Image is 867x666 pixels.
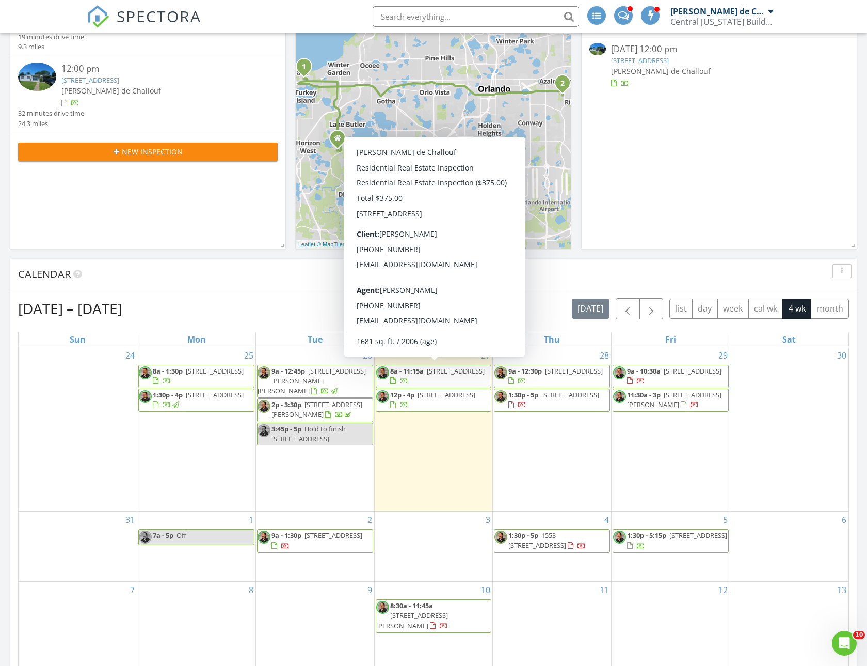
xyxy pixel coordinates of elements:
a: Saturday [780,332,798,347]
div: 6703 Merrick Blvd., Windermere FL 34786 [338,138,344,144]
a: Leaflet [298,241,315,247]
a: Go to August 24, 2025 [123,347,137,364]
a: 11:30a - 3p [STREET_ADDRESS][PERSON_NAME] [627,390,721,409]
span: 12p - 4p [390,390,414,399]
a: 9a - 1:30p [STREET_ADDRESS] [257,529,373,552]
a: Go to September 7, 2025 [128,582,137,598]
span: 8a - 11:15a [390,366,424,376]
a: Go to September 6, 2025 [840,512,848,528]
a: 8a - 1:30p [STREET_ADDRESS] [153,366,244,385]
span: Hold to finish [STREET_ADDRESS] [271,424,346,443]
a: 9a - 12:30p [STREET_ADDRESS] [494,365,610,388]
td: Go to August 27, 2025 [374,347,493,512]
td: Go to August 31, 2025 [19,512,137,582]
span: 9a - 12:30p [508,366,542,376]
span: 10 [853,631,865,639]
span: 1:30p - 5p [508,531,538,540]
span: 7a - 5p [153,531,173,540]
td: Go to August 24, 2025 [19,347,137,512]
img: 9352933%2Fcover_photos%2FCH2Pi2R6h1RTDzPSU2ev%2Fsmall.jpg [18,63,56,91]
span: 1:30p - 5p [508,390,538,399]
a: 11:30a - 3p [STREET_ADDRESS][PERSON_NAME] [613,389,729,412]
img: luz.png [376,601,389,614]
img: luz.png [139,366,152,379]
img: luz.png [613,366,626,379]
span: Calendar [18,267,71,281]
span: [STREET_ADDRESS] [427,366,485,376]
button: list [669,299,693,319]
a: Go to August 26, 2025 [361,347,374,364]
a: 8:30a - 11:45a [STREET_ADDRESS][PERSON_NAME] [376,601,448,630]
td: Go to September 6, 2025 [730,512,848,582]
div: 32 minutes drive time [18,109,84,118]
span: [STREET_ADDRESS][PERSON_NAME][PERSON_NAME] [258,366,366,395]
a: 1:30p - 5p 1553 [STREET_ADDRESS] [494,529,610,552]
span: [STREET_ADDRESS] [186,390,244,399]
a: 8a - 1:30p [STREET_ADDRESS] [138,365,254,388]
span: [STREET_ADDRESS][PERSON_NAME] [376,611,448,630]
img: 9352933%2Fcover_photos%2FCH2Pi2R6h1RTDzPSU2ev%2Fsmall.jpg [589,43,606,55]
a: 9a - 1:30p [STREET_ADDRESS] [271,531,362,550]
a: Thursday [542,332,562,347]
button: cal wk [748,299,783,319]
img: luz.png [376,366,389,379]
a: © OpenStreetMap contributors [346,241,423,247]
img: luz.png [258,400,270,413]
button: New Inspection [18,143,278,161]
a: 8a - 11:15a [STREET_ADDRESS] [390,366,485,385]
button: [DATE] [572,299,609,319]
div: 312 W Hull Ave , Oakland, FL 34760 [304,66,310,72]
span: [STREET_ADDRESS] [541,390,599,399]
span: [STREET_ADDRESS] [304,531,362,540]
span: [STREET_ADDRESS] [545,366,603,376]
span: 2p - 3:30p [271,400,301,409]
button: month [811,299,849,319]
span: [STREET_ADDRESS] [418,390,475,399]
a: 9a - 10:30a [STREET_ADDRESS] [627,366,721,385]
img: luz.png [258,366,270,379]
span: Off [176,531,186,540]
span: 1:30p - 4p [153,390,183,399]
i: 2 [560,80,565,87]
td: Go to September 4, 2025 [493,512,612,582]
button: day [692,299,718,319]
h2: [DATE] – [DATE] [18,298,122,319]
a: [STREET_ADDRESS] [611,56,669,65]
a: Friday [663,332,678,347]
a: Go to August 30, 2025 [835,347,848,364]
span: [STREET_ADDRESS] [669,531,727,540]
a: Go to September 5, 2025 [721,512,730,528]
span: [PERSON_NAME] de Challouf [611,66,711,76]
a: Sunday [68,332,88,347]
a: [DATE] 12:00 pm [STREET_ADDRESS] [PERSON_NAME] de Challouf [589,43,849,89]
a: Go to September 2, 2025 [365,512,374,528]
img: luz.png [494,366,507,379]
i: 1 [302,64,306,71]
img: luz.png [139,390,152,403]
span: [STREET_ADDRESS][PERSON_NAME] [627,390,721,409]
a: Go to August 28, 2025 [598,347,611,364]
a: 9a - 12:30p [STREET_ADDRESS] [508,366,603,385]
a: SPECTORA [87,14,201,36]
a: 1:30p - 4p [STREET_ADDRESS] [138,389,254,412]
td: Go to August 25, 2025 [137,347,256,512]
a: Monday [185,332,208,347]
div: [DATE] 12:00 pm [611,43,827,56]
img: luz.png [139,531,152,544]
input: Search everything... [373,6,579,27]
a: Wednesday [423,332,444,347]
img: luz.png [494,531,507,544]
a: Go to August 25, 2025 [242,347,255,364]
span: [STREET_ADDRESS] [664,366,721,376]
span: [STREET_ADDRESS][PERSON_NAME] [271,400,362,419]
button: Previous [616,298,640,319]
span: 3:45p - 5p [271,424,301,433]
a: Go to September 1, 2025 [247,512,255,528]
a: 8:30a - 11:45a [STREET_ADDRESS][PERSON_NAME] [376,599,492,633]
td: Go to August 29, 2025 [612,347,730,512]
a: 9a - 10:30a [STREET_ADDRESS] [613,365,729,388]
td: Go to August 28, 2025 [493,347,612,512]
a: Go to September 3, 2025 [484,512,492,528]
a: [STREET_ADDRESS] [61,75,119,85]
img: The Best Home Inspection Software - Spectora [87,5,109,28]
